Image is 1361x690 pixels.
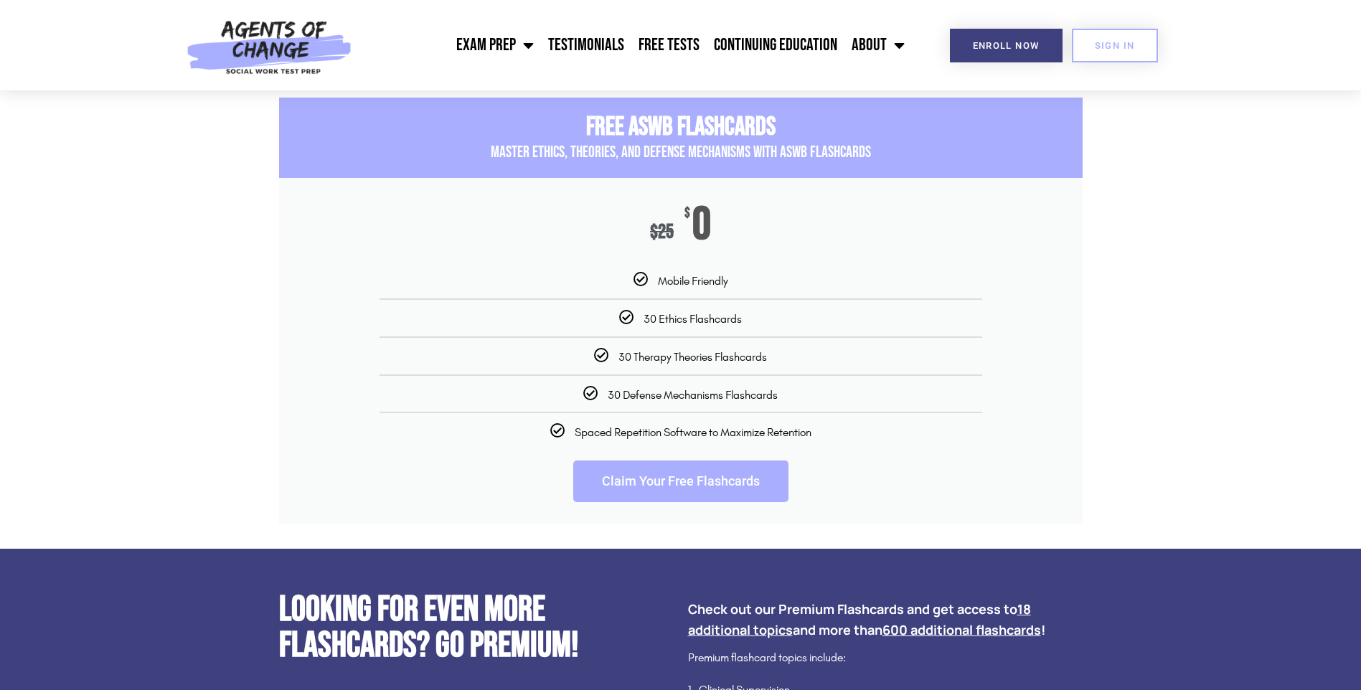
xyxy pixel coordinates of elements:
span: 30 Defense Mechanisms Flashcards [608,388,778,402]
nav: Menu [359,27,912,63]
a: Exam Prep [449,27,541,63]
u: 18 additional topics [688,600,1031,638]
span: Enroll Now [973,41,1040,50]
a: About [844,27,912,63]
a: Free Tests [631,27,707,63]
a: Continuing Education [707,27,844,63]
a: Testimonials [541,27,631,63]
div: 25 [650,220,674,244]
u: 600 additional flashcards [882,621,1041,638]
span: 30 Ethics Flashcards [644,312,742,326]
b: Check out our Premium Flashcards and get access to and more than ! [688,600,1045,638]
span: $ [650,220,658,244]
h2: Looking for Even More Flashcards? Go Premium! [279,592,674,663]
span: 30 Therapy Theories Flashcards [618,350,767,364]
a: Enroll Now [950,29,1063,62]
span: $ [684,207,690,221]
span: Master Ethics, Theories, and Defense Mechanisms with ASWB Flashcards [491,143,871,162]
span: SIGN IN [1095,41,1135,50]
a: Claim Your Free Flashcards [573,460,788,502]
h3: Free ASWB Flashcards [279,112,1083,143]
span: 0 [692,207,711,244]
span: Mobile Friendly [658,274,728,288]
p: Premium flashcard topics include: [688,648,1083,668]
span: Spaced Repetition Software to Maximize Retention [575,425,811,439]
a: SIGN IN [1072,29,1158,62]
